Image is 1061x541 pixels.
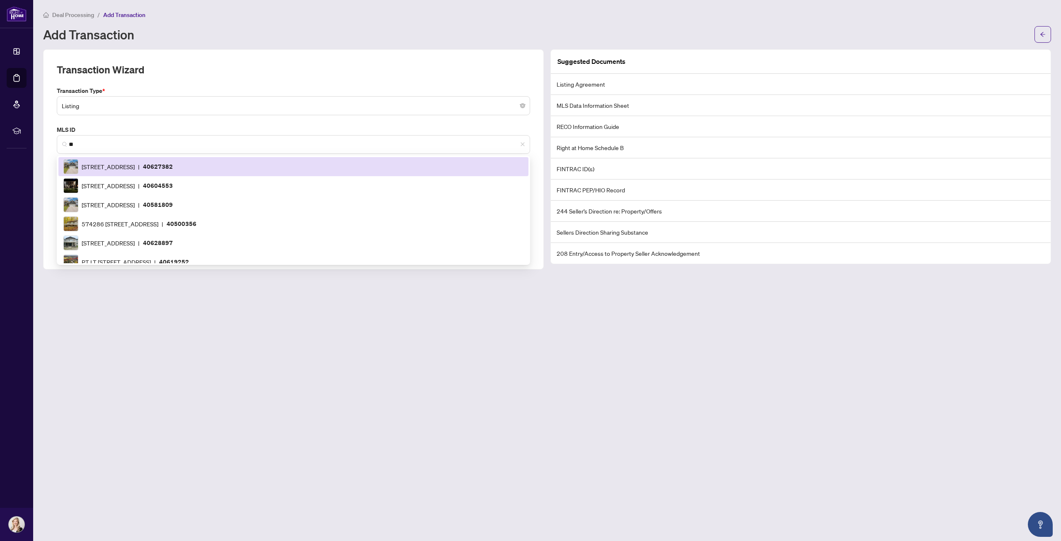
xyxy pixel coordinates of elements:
img: search_icon [62,180,67,185]
span: close [520,142,525,147]
li: 244 Seller’s Direction re: Property/Offers [551,201,1051,222]
button: Cancel [121,242,152,256]
li: Sellers Direction Sharing Substance [551,222,1051,243]
li: RECO Information Guide [551,116,1051,137]
span: Listing [62,98,525,114]
li: Listing Agreement [551,74,1051,95]
img: search_icon [62,142,67,147]
span: arrow-left [1040,32,1046,37]
span: Deal Processing [52,11,94,19]
li: Right at Home Schedule B [551,137,1051,158]
li: FINTRAC ID(s) [551,158,1051,180]
label: MLS ID [57,125,530,134]
article: Suggested Documents [557,56,625,67]
h1: Add Transaction [43,28,134,41]
span: Yes [63,212,80,221]
button: Create Transaction [57,242,121,256]
li: FINTRAC PEP/HIO Record [551,180,1051,201]
span: home [43,12,49,18]
li: MLS Data Information Sheet [551,95,1051,116]
span: Cancel [127,242,145,255]
button: Open asap [1028,512,1053,537]
li: 208 Entry/Access to Property Seller Acknowledgement [551,243,1051,264]
img: Profile Icon [9,517,24,532]
li: / [97,10,100,19]
span: close-circle [520,103,525,108]
span: Add Transaction [103,11,145,19]
label: Property Address [57,164,530,173]
label: Transaction Type [57,86,530,95]
img: logo [7,6,27,22]
span: No [90,212,104,221]
label: Do you have direct or indirect interest in this transaction [57,202,530,211]
h2: Transaction Wizard [57,63,144,76]
span: Create Transaction [63,242,114,255]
